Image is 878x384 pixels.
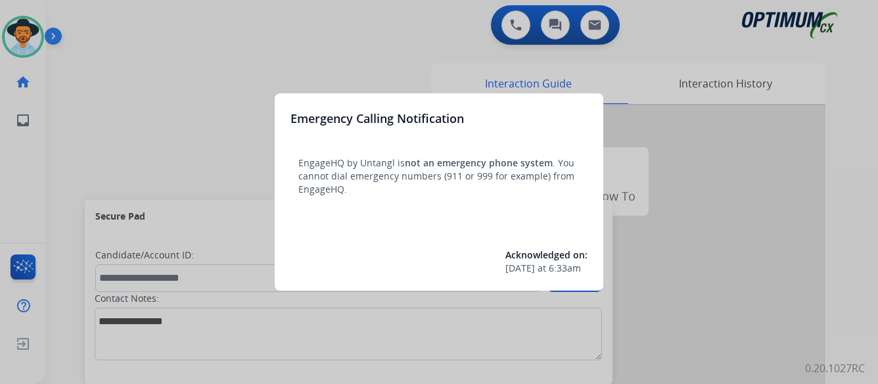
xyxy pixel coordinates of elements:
p: 0.20.1027RC [805,360,865,376]
span: 6:33am [549,262,581,275]
span: not an emergency phone system [405,156,553,169]
p: EngageHQ by Untangl is . You cannot dial emergency numbers (911 or 999 for example) from EngageHQ. [298,156,580,196]
span: Acknowledged on: [505,249,588,261]
h3: Emergency Calling Notification [290,109,464,128]
div: at [505,262,588,275]
span: [DATE] [505,262,535,275]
